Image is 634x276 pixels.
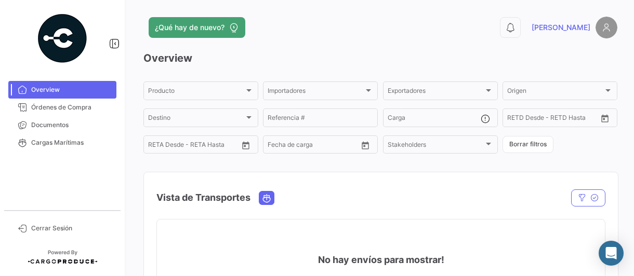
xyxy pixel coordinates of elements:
span: Producto [148,89,244,96]
a: Órdenes de Compra [8,99,116,116]
span: Documentos [31,120,112,130]
h3: Overview [143,51,617,65]
span: Exportadores [388,89,484,96]
span: [PERSON_NAME] [532,22,590,33]
img: placeholder-user.png [596,17,617,38]
input: Desde [148,143,167,150]
span: Origen [507,89,603,96]
span: Cargas Marítimas [31,138,112,147]
input: Desde [268,143,286,150]
a: Documentos [8,116,116,134]
span: Overview [31,85,112,94]
span: ¿Qué hay de nuevo? [155,22,224,33]
input: Hasta [533,116,576,123]
span: Destino [148,116,244,123]
span: Stakeholders [388,143,484,150]
span: Importadores [268,89,364,96]
button: Open calendar [358,137,373,153]
button: ¿Qué hay de nuevo? [149,17,245,38]
img: powered-by.png [36,12,88,64]
a: Cargas Marítimas [8,134,116,151]
input: Hasta [174,143,217,150]
input: Desde [507,116,526,123]
input: Hasta [294,143,337,150]
button: Open calendar [238,137,254,153]
button: Borrar filtros [503,136,553,153]
div: Abrir Intercom Messenger [599,241,624,266]
span: Cerrar Sesión [31,224,112,233]
h4: Vista de Transportes [156,190,250,205]
span: Órdenes de Compra [31,103,112,112]
button: Open calendar [597,111,613,126]
h4: No hay envíos para mostrar! [318,253,444,267]
a: Overview [8,81,116,99]
button: Ocean [259,191,274,204]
